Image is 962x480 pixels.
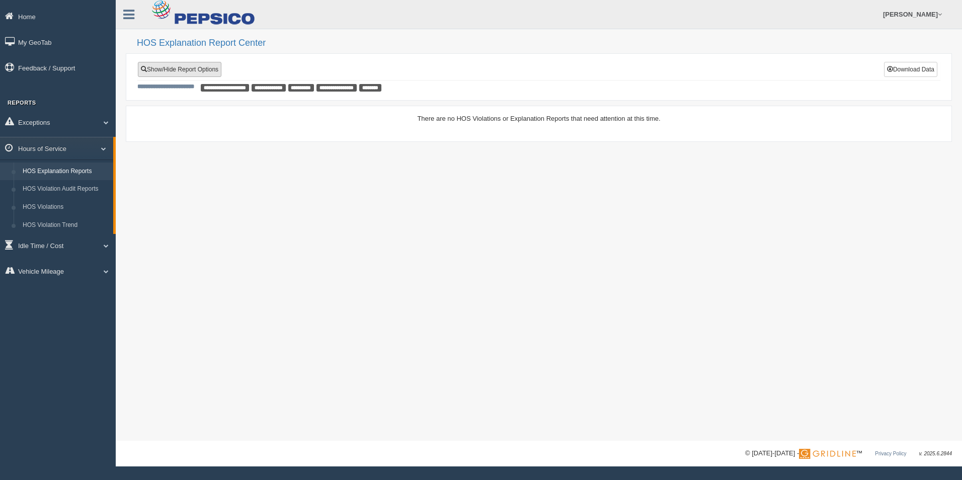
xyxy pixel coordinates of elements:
button: Download Data [884,62,937,77]
div: There are no HOS Violations or Explanation Reports that need attention at this time. [137,114,940,123]
a: Show/Hide Report Options [138,62,221,77]
a: HOS Explanation Reports [18,163,113,181]
a: Privacy Policy [875,451,906,456]
a: HOS Violation Trend [18,216,113,234]
div: © [DATE]-[DATE] - ™ [745,448,952,459]
h2: HOS Explanation Report Center [137,38,952,48]
a: HOS Violation Audit Reports [18,180,113,198]
span: v. 2025.6.2844 [919,451,952,456]
a: HOS Violations [18,198,113,216]
img: Gridline [799,449,856,459]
